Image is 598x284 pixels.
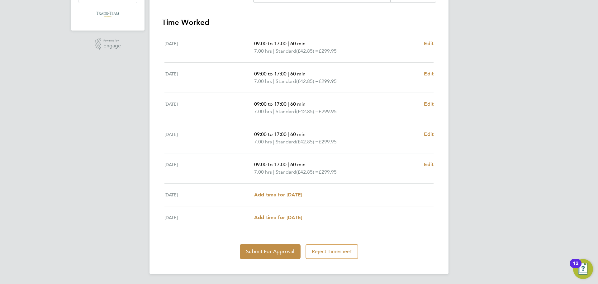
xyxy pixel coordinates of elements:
[290,161,306,167] span: 60 min
[246,248,294,255] span: Submit For Approval
[312,248,352,255] span: Reject Timesheet
[424,41,434,46] span: Edit
[164,70,254,85] div: [DATE]
[273,139,274,145] span: |
[164,131,254,146] div: [DATE]
[254,71,287,77] span: 09:00 to 17:00
[164,40,254,55] div: [DATE]
[254,108,272,114] span: 7.00 hrs
[254,214,302,221] a: Add time for [DATE]
[306,244,358,259] button: Reject Timesheet
[424,161,434,167] span: Edit
[276,108,296,115] span: Standard
[288,161,289,167] span: |
[573,263,578,272] div: 12
[288,41,289,46] span: |
[424,131,434,138] a: Edit
[424,131,434,137] span: Edit
[276,168,296,176] span: Standard
[288,101,289,107] span: |
[296,48,319,54] span: (£42.85) =
[78,9,137,19] a: Go to home page
[164,100,254,115] div: [DATE]
[162,17,436,27] h3: Time Worked
[424,161,434,168] a: Edit
[254,131,287,137] span: 09:00 to 17:00
[273,108,274,114] span: |
[254,192,302,198] span: Add time for [DATE]
[254,139,272,145] span: 7.00 hrs
[424,71,434,77] span: Edit
[290,71,306,77] span: 60 min
[254,101,287,107] span: 09:00 to 17:00
[319,108,337,114] span: £299.95
[290,41,306,46] span: 60 min
[424,101,434,107] span: Edit
[273,48,274,54] span: |
[95,38,121,50] a: Powered byEngage
[240,244,301,259] button: Submit For Approval
[296,169,319,175] span: (£42.85) =
[319,169,337,175] span: £299.95
[424,70,434,78] a: Edit
[288,131,289,137] span: |
[254,48,272,54] span: 7.00 hrs
[290,131,306,137] span: 60 min
[95,9,121,19] img: tradeteamrec-logo-retina.png
[276,47,296,55] span: Standard
[254,191,302,199] a: Add time for [DATE]
[164,191,254,199] div: [DATE]
[254,41,287,46] span: 09:00 to 17:00
[273,169,274,175] span: |
[103,38,121,43] span: Powered by
[254,214,302,220] span: Add time for [DATE]
[254,161,287,167] span: 09:00 to 17:00
[254,169,272,175] span: 7.00 hrs
[254,78,272,84] span: 7.00 hrs
[319,48,337,54] span: £299.95
[573,259,593,279] button: Open Resource Center, 12 new notifications
[296,108,319,114] span: (£42.85) =
[276,78,296,85] span: Standard
[288,71,289,77] span: |
[319,78,337,84] span: £299.95
[103,43,121,49] span: Engage
[424,100,434,108] a: Edit
[296,139,319,145] span: (£42.85) =
[164,161,254,176] div: [DATE]
[424,40,434,47] a: Edit
[290,101,306,107] span: 60 min
[296,78,319,84] span: (£42.85) =
[273,78,274,84] span: |
[164,214,254,221] div: [DATE]
[319,139,337,145] span: £299.95
[276,138,296,146] span: Standard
